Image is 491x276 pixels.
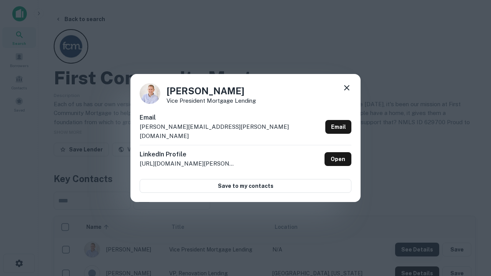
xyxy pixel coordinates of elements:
a: Email [325,120,351,134]
iframe: Chat Widget [453,215,491,251]
img: 1520878720083 [140,83,160,104]
p: Vice President Mortgage Lending [166,98,256,103]
a: Open [325,152,351,166]
h6: Email [140,113,322,122]
p: [URL][DOMAIN_NAME][PERSON_NAME] [140,159,236,168]
h4: [PERSON_NAME] [166,84,256,98]
p: [PERSON_NAME][EMAIL_ADDRESS][PERSON_NAME][DOMAIN_NAME] [140,122,322,140]
button: Save to my contacts [140,179,351,193]
h6: LinkedIn Profile [140,150,236,159]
